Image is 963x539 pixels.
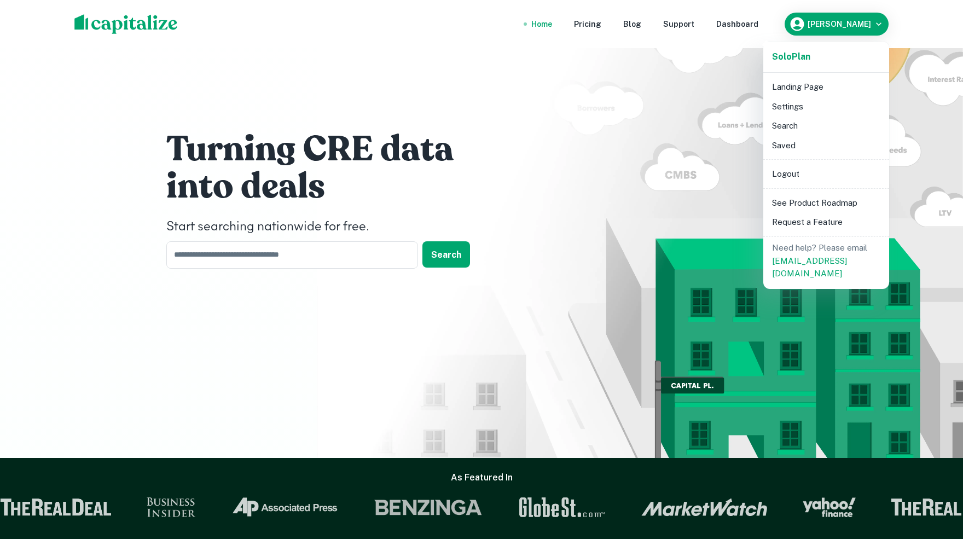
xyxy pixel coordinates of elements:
strong: Solo Plan [772,51,810,62]
a: [EMAIL_ADDRESS][DOMAIN_NAME] [772,256,847,279]
li: Saved [768,136,885,155]
li: Logout [768,164,885,184]
p: Need help? Please email [772,241,880,280]
li: See Product Roadmap [768,193,885,213]
iframe: Chat Widget [908,451,963,504]
li: Landing Page [768,77,885,97]
li: Request a Feature [768,212,885,232]
a: SoloPlan [772,50,810,63]
li: Search [768,116,885,136]
li: Settings [768,97,885,117]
